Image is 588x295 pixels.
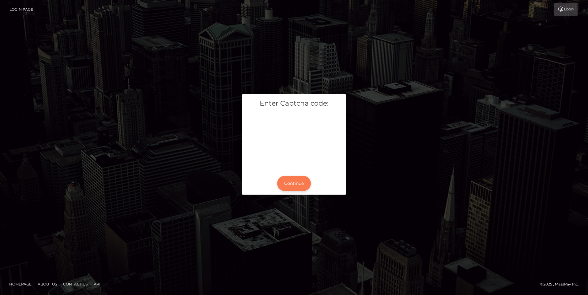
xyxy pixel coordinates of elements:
[540,281,583,288] div: © 2025 , MassPay Inc.
[247,99,341,108] h5: Enter Captcha code:
[91,279,103,289] a: API
[247,113,341,167] iframe: mtcaptcha
[277,176,311,191] button: Continue
[554,3,578,16] a: Login
[61,279,90,289] a: Contact Us
[9,3,33,16] a: Login Page
[35,279,59,289] a: About Us
[7,279,34,289] a: Homepage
